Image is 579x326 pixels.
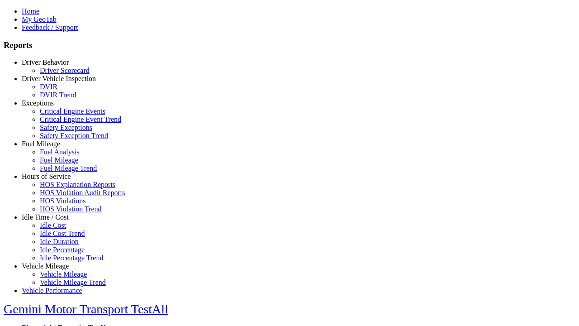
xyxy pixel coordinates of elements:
[22,15,57,23] a: My GeoTab
[4,40,575,50] h3: Reports
[22,75,96,82] a: Driver Vehicle Inspection
[40,164,97,172] a: Fuel Mileage Trend
[40,205,102,213] a: HOS Violation Trend
[40,67,90,74] a: Driver Scorecard
[40,181,115,188] a: HOS Explanation Reports
[40,238,79,245] a: Idle Duration
[22,7,39,15] a: Home
[40,132,108,139] a: Safety Exception Trend
[22,287,82,294] a: Vehicle Performance
[40,148,80,156] a: Fuel Analysis
[22,99,54,107] a: Exceptions
[40,124,92,131] a: Safety Exceptions
[22,213,69,221] a: Idle Time / Cost
[40,278,106,286] a: Vehicle Mileage Trend
[40,91,76,99] a: DVIR Trend
[40,270,87,278] a: Vehicle Mileage
[40,115,121,123] a: Critical Engine Event Trend
[40,221,66,229] a: Idle Cost
[22,24,78,31] a: Feedback / Support
[22,173,71,180] a: Hours of Service
[40,197,85,205] a: HOS Violations
[40,83,57,91] a: DVIR
[22,262,69,270] a: Vehicle Mileage
[40,107,105,115] a: Critical Engine Events
[40,230,85,237] a: Idle Cost Trend
[40,189,125,197] a: HOS Violation Audit Reports
[40,246,85,254] a: Idle Percentage
[40,156,78,164] a: Fuel Mileage
[4,302,168,316] a: Gemini Motor Transport TestAll
[22,140,60,148] a: Fuel Mileage
[22,58,69,66] a: Driver Behavior
[40,254,103,262] a: Idle Percentage Trend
